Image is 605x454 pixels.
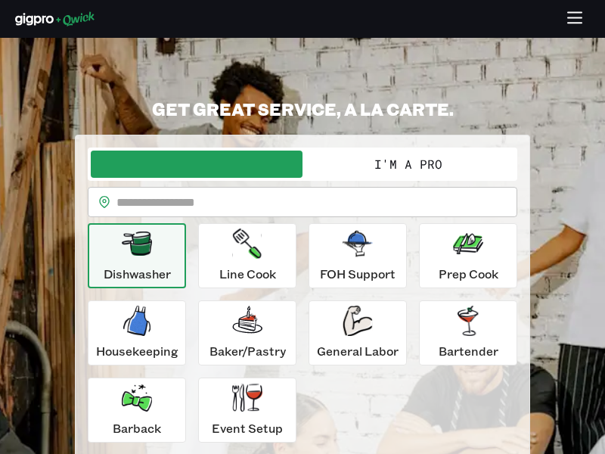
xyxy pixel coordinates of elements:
[419,300,517,365] button: Bartender
[320,265,396,283] p: FOH Support
[88,378,186,443] button: Barback
[198,223,296,288] button: Line Cook
[302,151,514,178] button: I'm a Pro
[419,223,517,288] button: Prep Cook
[88,223,186,288] button: Dishwasher
[91,151,302,178] button: I'm a Business
[209,342,286,360] p: Baker/Pastry
[96,342,178,360] p: Housekeeping
[317,342,399,360] p: General Labor
[198,378,296,443] button: Event Setup
[75,98,530,120] h2: GET GREAT SERVICE, A LA CARTE.
[309,300,407,365] button: General Labor
[104,265,171,283] p: Dishwasher
[439,342,498,360] p: Bartender
[113,419,161,437] p: Barback
[439,265,498,283] p: Prep Cook
[309,223,407,288] button: FOH Support
[198,300,296,365] button: Baker/Pastry
[88,300,186,365] button: Housekeeping
[219,265,276,283] p: Line Cook
[212,419,283,437] p: Event Setup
